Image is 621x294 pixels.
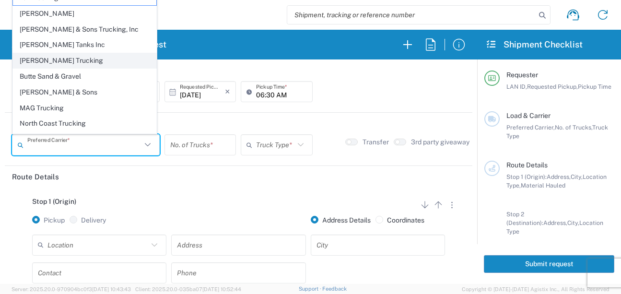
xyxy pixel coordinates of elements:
[32,198,76,205] span: Stop 1 (Origin)
[12,4,50,26] img: pge
[506,161,548,169] span: Route Details
[13,116,156,131] span: North Coast Trucking
[411,138,469,146] label: 3rd party giveaway
[567,219,579,226] span: City,
[12,172,59,182] h2: Route Details
[322,286,347,292] a: Feedback
[13,69,156,84] span: Butte Sand & Gravel
[375,216,424,224] label: Coordinates
[506,112,551,119] span: Load & Carrier
[202,286,241,292] span: [DATE] 10:52:44
[12,39,166,50] h2: Aggregate & Spoils Shipment Request
[13,85,156,100] span: [PERSON_NAME] & Sons
[506,173,547,180] span: Stop 1 (Origin):
[506,124,555,131] span: Preferred Carrier,
[299,286,323,292] a: Support
[363,138,389,146] label: Transfer
[506,71,538,79] span: Requester
[311,216,371,224] label: Address Details
[555,124,592,131] span: No. of Trucks,
[527,83,578,90] span: Requested Pickup,
[92,286,131,292] span: [DATE] 10:43:43
[506,83,527,90] span: LAN ID,
[506,211,543,226] span: Stop 2 (Destination):
[287,6,536,24] input: Shipment, tracking or reference number
[571,173,583,180] span: City,
[486,39,583,50] h2: Shipment Checklist
[13,132,156,147] span: Northstate Aggregate
[12,286,131,292] span: Server: 2025.20.0-970904bc0f3
[135,286,241,292] span: Client: 2025.20.0-035ba07
[578,83,611,90] span: Pickup Time
[225,84,230,99] i: ×
[462,285,609,294] span: Copyright © [DATE]-[DATE] Agistix Inc., All Rights Reserved
[13,101,156,116] span: MAG Trucking
[521,182,565,189] span: Material Hauled
[13,53,156,68] span: [PERSON_NAME] Trucking
[543,219,567,226] span: Address,
[484,255,614,273] button: Submit request
[547,173,571,180] span: Address,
